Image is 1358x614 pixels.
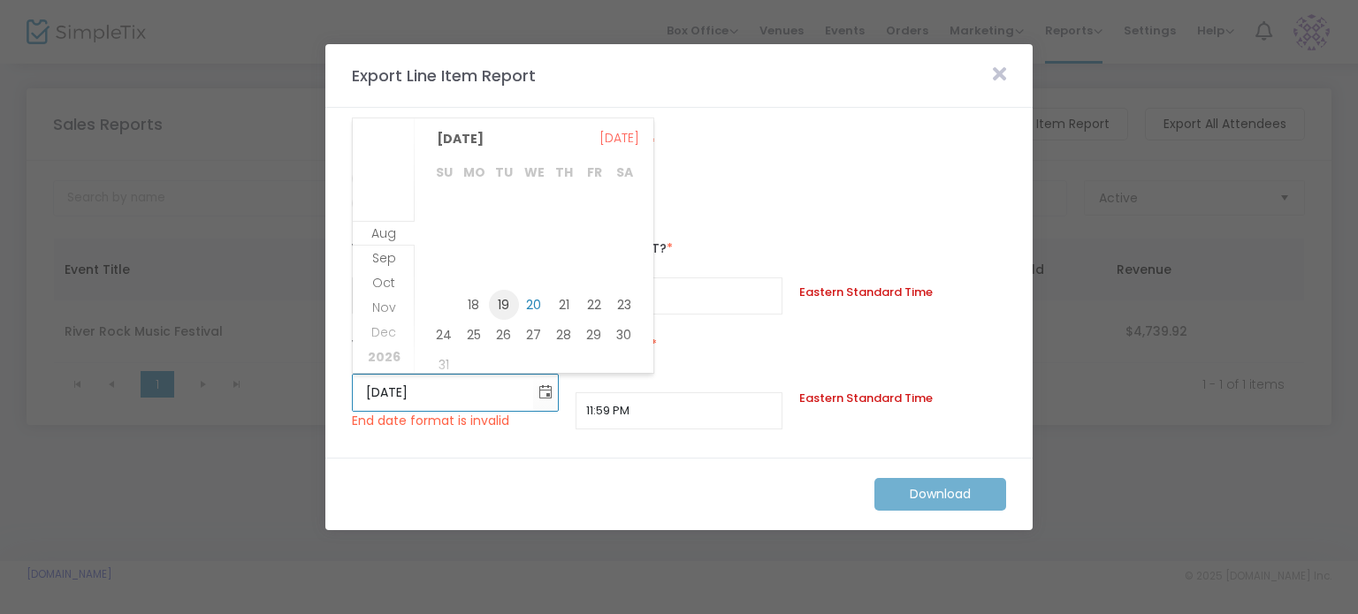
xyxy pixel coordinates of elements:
[533,375,558,411] button: Toggle calendar
[579,320,609,350] td: Friday, August 29, 2025
[371,323,396,341] span: Dec
[459,290,489,320] span: 18
[579,290,609,320] td: Friday, August 22, 2025
[343,64,545,87] m-panel-title: Export Line Item Report
[519,320,549,350] td: Wednesday, August 27, 2025
[609,320,639,350] td: Saturday, August 30, 2025
[352,328,1006,364] label: What should this report's date range end?
[325,44,1033,108] m-panel-header: Export Line Item Report
[371,224,396,242] span: Aug
[576,392,782,429] input: Select Time
[576,277,782,315] input: Select Time
[353,375,533,411] input: Select date
[579,320,609,350] span: 29
[549,290,579,320] span: 21
[429,350,459,380] span: 31
[372,249,396,267] span: Sep
[368,348,401,366] span: 2026
[549,290,579,320] td: Thursday, August 21, 2025
[599,125,639,150] span: [DATE]
[489,320,519,350] td: Tuesday, August 26, 2025
[489,290,519,320] span: 19
[459,320,489,350] td: Monday, August 25, 2025
[579,290,609,320] span: 22
[459,320,489,350] span: 25
[791,284,1015,301] div: Eastern Standard Time
[459,290,489,320] td: Monday, August 18, 2025
[352,136,1006,152] label: How would you like to receive the report?
[489,290,519,320] td: Tuesday, August 19, 2025
[489,320,519,350] span: 26
[429,320,459,350] td: Sunday, August 24, 2025
[549,320,579,350] span: 28
[352,412,509,429] p: End date format is invalid
[791,390,1015,407] div: Eastern Standard Time
[372,299,396,316] span: Nov
[549,320,579,350] td: Thursday, August 28, 2025
[609,290,639,320] td: Saturday, August 23, 2025
[609,290,639,320] span: 23
[519,290,549,320] span: 20
[519,290,549,320] td: Wednesday, August 20, 2025
[429,350,459,380] td: Sunday, August 31, 2025
[429,320,459,350] span: 24
[429,125,492,152] span: [DATE]
[519,320,549,350] span: 27
[352,231,1006,268] label: What should this report's date range start?
[372,274,395,292] span: Oct
[609,320,639,350] span: 30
